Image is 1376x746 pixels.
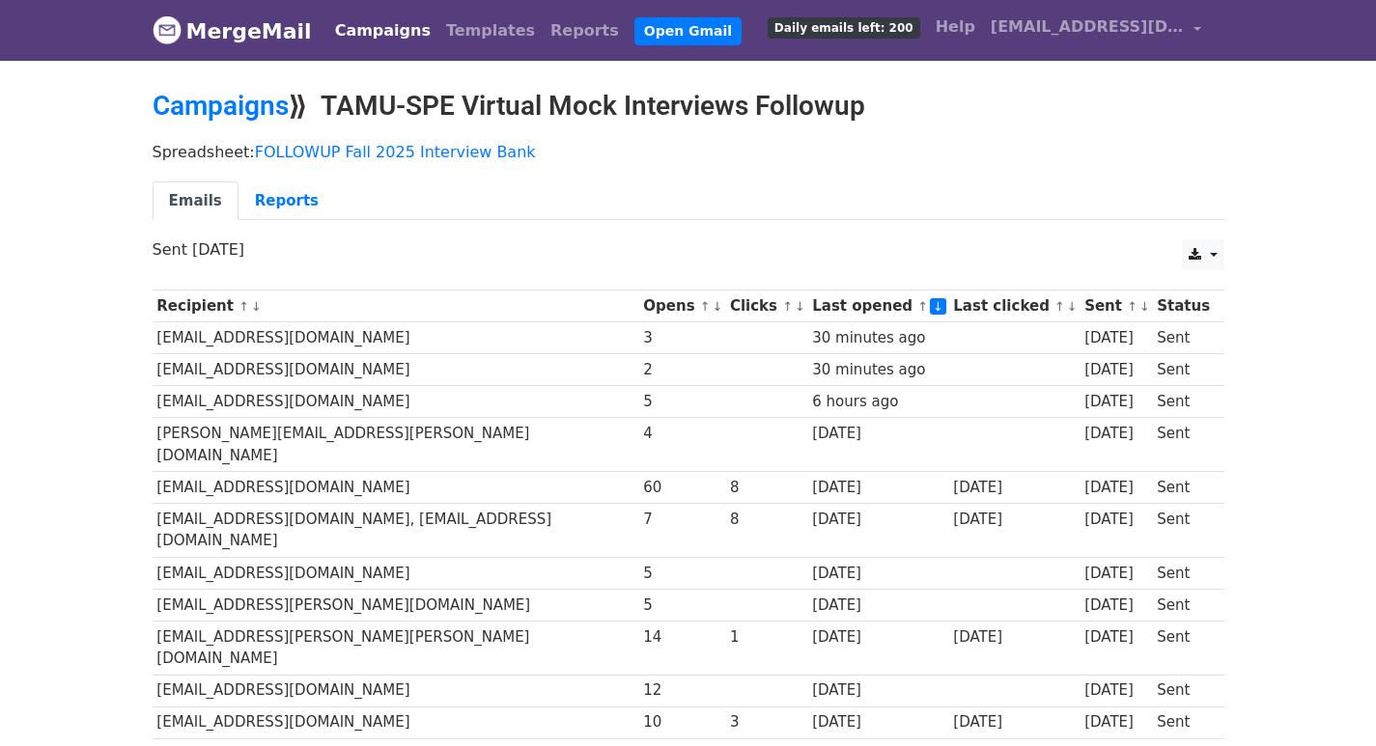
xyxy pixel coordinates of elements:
[153,386,639,418] td: [EMAIL_ADDRESS][DOMAIN_NAME]
[153,675,639,706] td: [EMAIL_ADDRESS][DOMAIN_NAME]
[643,711,720,733] div: 10
[153,621,639,675] td: [EMAIL_ADDRESS][PERSON_NAME][PERSON_NAME][DOMAIN_NAME]
[812,509,943,531] div: [DATE]
[1084,563,1148,585] div: [DATE]
[1152,675,1214,706] td: Sent
[700,299,711,314] a: ↑
[812,594,943,617] div: [DATE]
[1152,504,1214,558] td: Sent
[153,90,1224,123] h2: ⟫ TAMU-SPE Virtual Mock Interviews Followup
[1084,594,1148,617] div: [DATE]
[153,322,639,354] td: [EMAIL_ADDRESS][DOMAIN_NAME]
[643,679,720,702] div: 12
[153,239,1224,260] p: Sent [DATE]
[1084,626,1148,649] div: [DATE]
[1084,359,1148,381] div: [DATE]
[1139,299,1150,314] a: ↓
[1084,711,1148,733] div: [DATE]
[1084,327,1148,349] div: [DATE]
[983,8,1209,53] a: [EMAIL_ADDRESS][DOMAIN_NAME]
[153,504,639,558] td: [EMAIL_ADDRESS][DOMAIN_NAME], [EMAIL_ADDRESS][DOMAIN_NAME]
[1084,423,1148,445] div: [DATE]
[153,557,639,589] td: [EMAIL_ADDRESS][DOMAIN_NAME]
[1084,391,1148,413] div: [DATE]
[643,594,720,617] div: 5
[795,299,805,314] a: ↓
[812,423,943,445] div: [DATE]
[1084,679,1148,702] div: [DATE]
[1152,354,1214,386] td: Sent
[730,626,803,649] div: 1
[1127,299,1137,314] a: ↑
[634,17,742,45] a: Open Gmail
[812,679,943,702] div: [DATE]
[953,711,1075,733] div: [DATE]
[949,290,1081,322] th: Last clicked
[1152,386,1214,418] td: Sent
[1152,706,1214,738] td: Sent
[543,12,627,50] a: Reports
[953,477,1075,499] div: [DATE]
[153,418,639,472] td: [PERSON_NAME][EMAIL_ADDRESS][PERSON_NAME][DOMAIN_NAME]
[725,290,807,322] th: Clicks
[255,143,536,161] a: FOLLOWUP Fall 2025 Interview Bank
[730,711,803,733] div: 3
[643,327,720,349] div: 3
[1080,290,1152,322] th: Sent
[639,290,726,322] th: Opens
[239,299,249,314] a: ↑
[812,327,943,349] div: 30 minutes ago
[1152,472,1214,504] td: Sent
[812,477,943,499] div: [DATE]
[812,626,943,649] div: [DATE]
[930,298,946,315] a: ↓
[928,8,983,46] a: Help
[730,509,803,531] div: 8
[760,8,928,46] a: Daily emails left: 200
[153,472,639,504] td: [EMAIL_ADDRESS][DOMAIN_NAME]
[153,589,639,621] td: [EMAIL_ADDRESS][PERSON_NAME][DOMAIN_NAME]
[327,12,438,50] a: Campaigns
[153,706,639,738] td: [EMAIL_ADDRESS][DOMAIN_NAME]
[812,391,943,413] div: 6 hours ago
[782,299,793,314] a: ↑
[812,563,943,585] div: [DATE]
[153,181,239,221] a: Emails
[812,359,943,381] div: 30 minutes ago
[730,477,803,499] div: 8
[1054,299,1065,314] a: ↑
[1152,418,1214,472] td: Sent
[643,359,720,381] div: 2
[953,509,1075,531] div: [DATE]
[153,90,289,122] a: Campaigns
[1152,290,1214,322] th: Status
[1152,557,1214,589] td: Sent
[153,15,182,44] img: MergeMail logo
[713,299,723,314] a: ↓
[1084,509,1148,531] div: [DATE]
[1152,621,1214,675] td: Sent
[1152,589,1214,621] td: Sent
[807,290,948,322] th: Last opened
[438,12,543,50] a: Templates
[991,15,1184,39] span: [EMAIL_ADDRESS][DOMAIN_NAME]
[1084,477,1148,499] div: [DATE]
[643,509,720,531] div: 7
[812,711,943,733] div: [DATE]
[643,423,720,445] div: 4
[643,626,720,649] div: 14
[953,626,1075,649] div: [DATE]
[1067,299,1078,314] a: ↓
[251,299,262,314] a: ↓
[917,299,928,314] a: ↑
[643,563,720,585] div: 5
[153,142,1224,162] p: Spreadsheet:
[153,354,639,386] td: [EMAIL_ADDRESS][DOMAIN_NAME]
[153,290,639,322] th: Recipient
[1152,322,1214,354] td: Sent
[768,17,920,39] span: Daily emails left: 200
[239,181,335,221] a: Reports
[643,477,720,499] div: 60
[643,391,720,413] div: 5
[153,11,312,51] a: MergeMail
